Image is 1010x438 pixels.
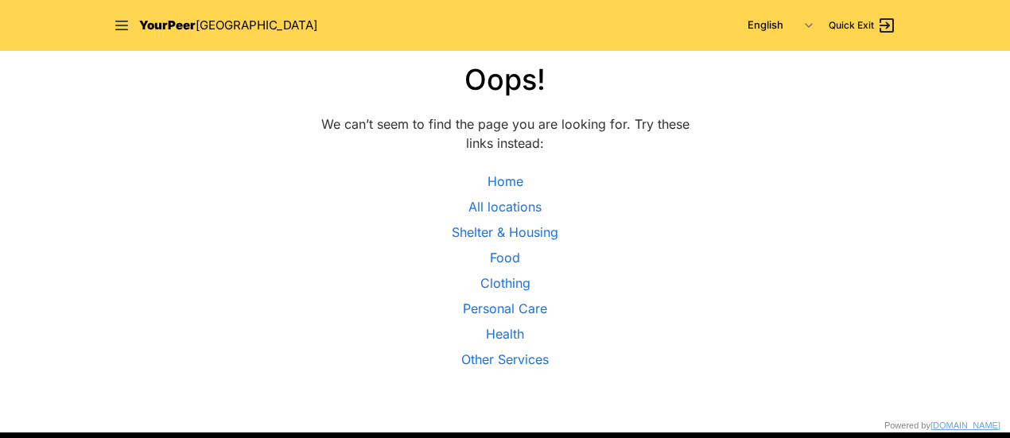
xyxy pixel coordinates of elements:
[196,17,317,33] span: [GEOGRAPHIC_DATA]
[464,64,546,95] h1: Oops!
[884,419,1000,432] div: Powered by
[139,17,317,35] a: YourPeer[GEOGRAPHIC_DATA]
[461,350,549,369] a: Other Services
[452,223,558,242] a: Shelter & Housing
[139,17,196,33] span: YourPeer
[317,114,693,153] p: We can’t seem to find the page you are looking for. Try these links instead:
[488,172,523,191] a: Home
[490,248,520,267] a: Food
[468,197,542,216] a: All locations
[930,421,1000,430] a: [DOMAIN_NAME]
[829,16,896,35] a: Quick Exit
[829,19,874,32] span: Quick Exit
[486,324,524,343] a: Health
[480,273,530,293] a: Clothing
[463,299,547,318] a: Personal Care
